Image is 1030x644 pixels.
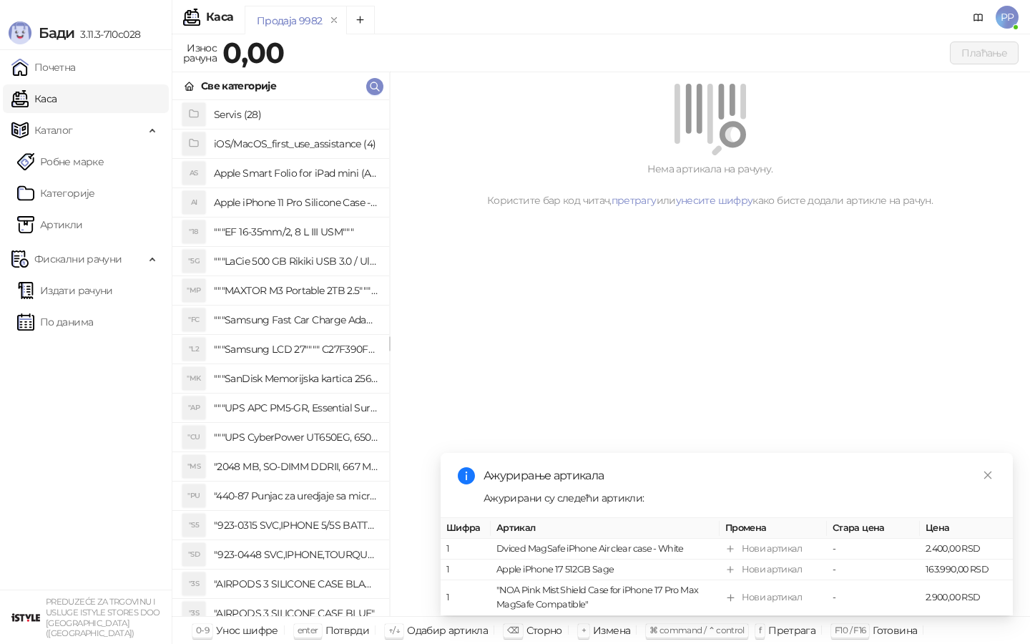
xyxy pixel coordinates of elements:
[407,161,1013,208] div: Нема артикала на рачуну. Користите бар код читач, или како бисте додали артикле на рачун.
[172,100,389,616] div: grid
[491,581,720,616] td: "NOA Pink Mist Shield Case for iPhone 17 Pro Max MagSafe Compatible"
[214,279,378,302] h4: """MAXTOR M3 Portable 2TB 2.5"""" crni eksterni hard disk HX-M201TCB/GM"""
[593,621,630,640] div: Измена
[34,245,122,273] span: Фискални рачуни
[206,11,233,23] div: Каса
[742,591,802,605] div: Нови артикал
[827,518,920,539] th: Стара цена
[491,518,720,539] th: Артикал
[214,572,378,595] h4: "AIRPODS 3 SILICONE CASE BLACK"
[201,78,276,94] div: Све категорије
[9,21,31,44] img: Logo
[759,625,761,635] span: f
[214,162,378,185] h4: Apple Smart Folio for iPad mini (A17 Pro) - Sage
[388,625,400,635] span: ↑/↓
[407,621,488,640] div: Одабир артикла
[441,518,491,539] th: Шифра
[920,581,1013,616] td: 2.900,00 RSD
[441,540,491,560] td: 1
[180,39,220,67] div: Износ рачуна
[491,540,720,560] td: Dviced MagSafe iPhone Air clear case - White
[182,279,205,302] div: "MP
[214,367,378,390] h4: """SanDisk Memorijska kartica 256GB microSDXC sa SD adapterom SDSQXA1-256G-GN6MA - Extreme PLUS, ...
[873,621,917,640] div: Готовина
[182,162,205,185] div: AS
[214,250,378,273] h4: """LaCie 500 GB Rikiki USB 3.0 / Ultra Compact & Resistant aluminum / USB 3.0 / 2.5"""""""
[920,518,1013,539] th: Цена
[484,490,996,506] div: Ажурирани су следећи артикли:
[484,467,996,484] div: Ажурирање артикала
[458,467,475,484] span: info-circle
[11,84,57,113] a: Каса
[182,191,205,214] div: AI
[214,426,378,449] h4: """UPS CyberPower UT650EG, 650VA/360W , line-int., s_uko, desktop"""
[827,560,920,581] td: -
[835,625,865,635] span: F10 / F16
[768,621,815,640] div: Претрага
[742,563,802,577] div: Нови артикал
[182,250,205,273] div: "5G
[214,103,378,126] h4: Servis (28)
[182,338,205,361] div: "L2
[46,597,160,638] small: PREDUZEĆE ZA TRGOVINU I USLUGE ISTYLE STORES DOO [GEOGRAPHIC_DATA] ([GEOGRAPHIC_DATA])
[17,276,113,305] a: Издати рачуни
[441,581,491,616] td: 1
[214,543,378,566] h4: "923-0448 SVC,IPHONE,TOURQUE DRIVER KIT .65KGF- CM Šrafciger "
[582,625,586,635] span: +
[491,560,720,581] td: Apple iPhone 17 512GB Sage
[742,542,802,557] div: Нови артикал
[214,455,378,478] h4: "2048 MB, SO-DIMM DDRII, 667 MHz, Napajanje 1,8 0,1 V, Latencija CL5"
[827,581,920,616] td: -
[298,625,318,635] span: enter
[980,467,996,483] a: Close
[720,518,827,539] th: Промена
[182,396,205,419] div: "AP
[216,621,278,640] div: Унос шифре
[17,210,83,239] a: ArtikliАртикли
[17,179,95,208] a: Категорије
[196,625,209,635] span: 0-9
[996,6,1019,29] span: PP
[214,338,378,361] h4: """Samsung LCD 27"""" C27F390FHUXEN"""
[214,396,378,419] h4: """UPS APC PM5-GR, Essential Surge Arrest,5 utic_nica"""
[214,514,378,537] h4: "923-0315 SVC,IPHONE 5/5S BATTERY REMOVAL TRAY Držač za iPhone sa kojim se otvara display
[39,24,74,42] span: Бади
[983,470,993,480] span: close
[182,220,205,243] div: "18
[214,132,378,155] h4: iOS/MacOS_first_use_assistance (4)
[34,116,73,145] span: Каталог
[325,621,370,640] div: Потврди
[17,147,104,176] a: Робне марке
[827,540,920,560] td: -
[507,625,519,635] span: ⌫
[676,194,753,207] a: унесите шифру
[182,572,205,595] div: "3S
[182,367,205,390] div: "MK
[214,308,378,331] h4: """Samsung Fast Car Charge Adapter, brzi auto punja_, boja crna"""
[214,602,378,625] h4: "AIRPODS 3 SILICONE CASE BLUE"
[346,6,375,34] button: Add tab
[214,220,378,243] h4: """EF 16-35mm/2, 8 L III USM"""
[182,426,205,449] div: "CU
[649,625,745,635] span: ⌘ command / ⌃ control
[214,191,378,214] h4: Apple iPhone 11 Pro Silicone Case - Black
[11,603,40,632] img: 64x64-companyLogo-77b92cf4-9946-4f36-9751-bf7bb5fd2c7d.png
[182,514,205,537] div: "S5
[920,560,1013,581] td: 163.990,00 RSD
[612,194,657,207] a: претрагу
[967,6,990,29] a: Документација
[182,308,205,331] div: "FC
[950,42,1019,64] button: Плаћање
[182,484,205,507] div: "PU
[11,53,76,82] a: Почетна
[17,308,93,336] a: По данима
[526,621,562,640] div: Сторно
[182,602,205,625] div: "3S
[441,560,491,581] td: 1
[325,14,343,26] button: remove
[214,484,378,507] h4: "440-87 Punjac za uredjaje sa micro USB portom 4/1, Stand."
[182,455,205,478] div: "MS
[74,28,140,41] span: 3.11.3-710c028
[257,13,322,29] div: Продаја 9982
[182,543,205,566] div: "SD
